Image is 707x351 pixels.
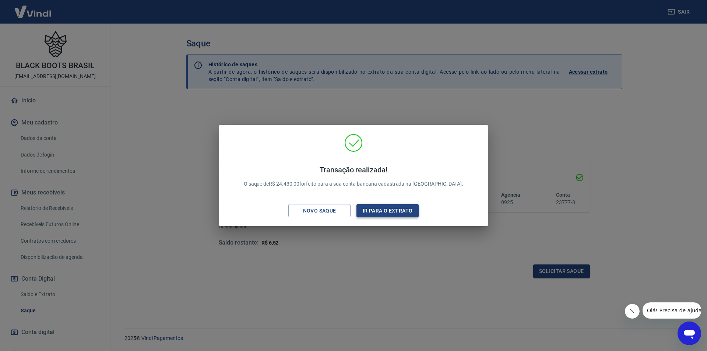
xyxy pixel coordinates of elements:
[288,204,351,218] button: Novo saque
[4,5,62,11] span: Olá! Precisa de ajuda?
[678,322,701,345] iframe: Botão para abrir a janela de mensagens
[294,206,345,215] div: Novo saque
[244,165,464,174] h4: Transação realizada!
[244,165,464,188] p: O saque de R$ 24.430,00 foi feito para a sua conta bancária cadastrada na [GEOGRAPHIC_DATA].
[643,302,701,319] iframe: Mensagem da empresa
[625,304,640,319] iframe: Fechar mensagem
[356,204,419,218] button: Ir para o extrato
